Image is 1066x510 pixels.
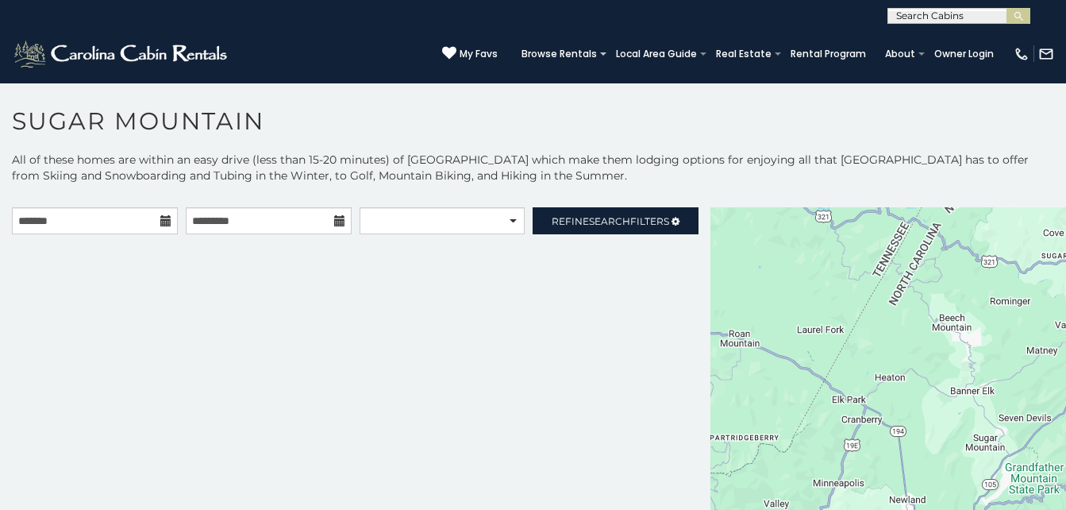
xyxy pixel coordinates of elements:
[533,207,698,234] a: RefineSearchFilters
[12,38,232,70] img: White-1-2.png
[552,215,669,227] span: Refine Filters
[1014,46,1029,62] img: phone-regular-white.png
[514,43,605,65] a: Browse Rentals
[926,43,1002,65] a: Owner Login
[589,215,630,227] span: Search
[442,46,498,62] a: My Favs
[708,43,779,65] a: Real Estate
[783,43,874,65] a: Rental Program
[877,43,923,65] a: About
[608,43,705,65] a: Local Area Guide
[460,47,498,61] span: My Favs
[1038,46,1054,62] img: mail-regular-white.png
